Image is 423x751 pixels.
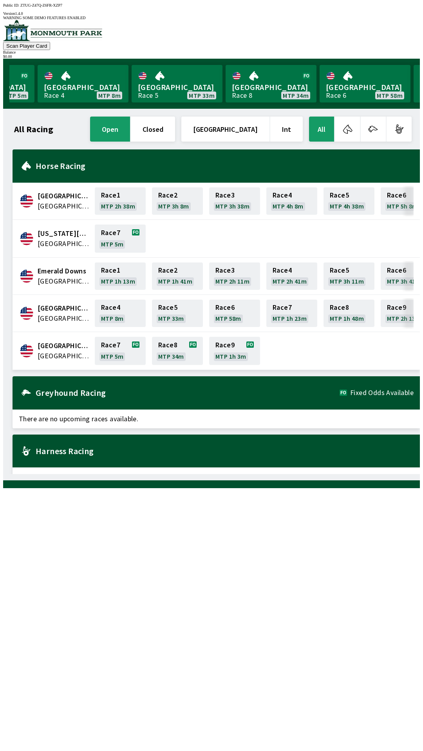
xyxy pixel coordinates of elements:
[232,82,310,92] span: [GEOGRAPHIC_DATA]
[350,390,414,396] span: Fixed Odds Available
[387,203,418,209] span: MTP 5h 8m
[38,201,90,211] span: United States
[3,50,420,54] div: Balance
[330,267,349,273] span: Race 5
[215,203,249,209] span: MTP 3h 38m
[95,300,146,327] a: Race4MTP 8m
[232,92,252,99] div: Race 8
[36,448,414,454] h2: Harness Racing
[38,239,90,249] span: United States
[3,16,420,20] div: WARNING SOME DEMO FEATURES ENABLED
[387,304,406,311] span: Race 9
[330,192,349,198] span: Race 5
[209,262,260,290] a: Race3MTP 2h 11m
[38,313,90,323] span: United States
[44,82,122,92] span: [GEOGRAPHIC_DATA]
[215,315,241,322] span: MTP 58m
[101,241,123,247] span: MTP 5m
[3,11,420,16] div: Version 1.4.0
[266,262,317,290] a: Race4MTP 2h 41m
[101,230,120,236] span: Race 7
[226,65,316,102] a: [GEOGRAPHIC_DATA]Race 8MTP 34m
[283,92,309,99] span: MTP 34m
[152,262,203,290] a: Race2MTP 1h 41m
[38,351,90,361] span: United States
[387,315,421,322] span: MTP 2h 13m
[38,303,90,313] span: Fairmount Park
[330,203,364,209] span: MTP 4h 38m
[330,304,349,311] span: Race 8
[13,467,420,486] span: There are no upcoming races available.
[13,410,420,428] span: There are no upcoming races available.
[215,267,235,273] span: Race 3
[101,192,120,198] span: Race 1
[324,300,374,327] a: Race8MTP 1h 48m
[3,20,102,41] img: venue logo
[387,192,406,198] span: Race 6
[95,262,146,290] a: Race1MTP 1h 13m
[387,267,406,273] span: Race 6
[152,187,203,215] a: Race2MTP 3h 8m
[273,315,307,322] span: MTP 1h 23m
[324,262,374,290] a: Race5MTP 3h 11m
[95,187,146,215] a: Race1MTP 2h 38m
[38,65,128,102] a: [GEOGRAPHIC_DATA]Race 4MTP 8m
[101,342,120,348] span: Race 7
[273,192,292,198] span: Race 4
[138,92,158,99] div: Race 5
[138,82,216,92] span: [GEOGRAPHIC_DATA]
[158,304,177,311] span: Race 5
[90,117,130,142] button: open
[20,3,62,7] span: ZTUG-Z47Q-Z6FR-XZP7
[3,42,50,50] button: Scan Player Card
[158,353,184,359] span: MTP 34m
[152,337,203,365] a: Race8MTP 34m
[215,304,235,311] span: Race 6
[387,278,421,284] span: MTP 3h 41m
[266,187,317,215] a: Race4MTP 4h 8m
[3,3,420,7] div: Public ID:
[273,267,292,273] span: Race 4
[38,266,90,276] span: Emerald Downs
[101,267,120,273] span: Race 1
[158,278,192,284] span: MTP 1h 41m
[158,342,177,348] span: Race 8
[215,353,246,359] span: MTP 1h 3m
[14,126,53,132] h1: All Racing
[326,92,346,99] div: Race 6
[209,337,260,365] a: Race9MTP 1h 3m
[266,300,317,327] a: Race7MTP 1h 23m
[326,82,404,92] span: [GEOGRAPHIC_DATA]
[131,117,175,142] button: closed
[36,163,414,169] h2: Horse Racing
[95,225,146,253] a: Race7MTP 5m
[324,187,374,215] a: Race5MTP 4h 38m
[215,278,249,284] span: MTP 2h 11m
[330,315,364,322] span: MTP 1h 48m
[209,300,260,327] a: Race6MTP 58m
[3,54,420,59] div: $ 0.00
[38,191,90,201] span: Canterbury Park
[36,390,340,396] h2: Greyhound Racing
[44,92,64,99] div: Race 4
[101,278,135,284] span: MTP 1h 13m
[132,65,222,102] a: [GEOGRAPHIC_DATA]Race 5MTP 33m
[330,278,364,284] span: MTP 3h 11m
[95,337,146,365] a: Race7MTP 5m
[98,92,121,99] span: MTP 8m
[4,92,27,99] span: MTP 5m
[158,315,184,322] span: MTP 33m
[215,342,235,348] span: Race 9
[320,65,410,102] a: [GEOGRAPHIC_DATA]Race 6MTP 58m
[38,276,90,286] span: United States
[38,341,90,351] span: Monmouth Park
[309,117,334,142] button: All
[158,192,177,198] span: Race 2
[273,203,304,209] span: MTP 4h 8m
[189,92,215,99] span: MTP 33m
[101,203,135,209] span: MTP 2h 38m
[101,353,123,359] span: MTP 5m
[158,267,177,273] span: Race 2
[181,117,269,142] button: [GEOGRAPHIC_DATA]
[101,315,123,322] span: MTP 8m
